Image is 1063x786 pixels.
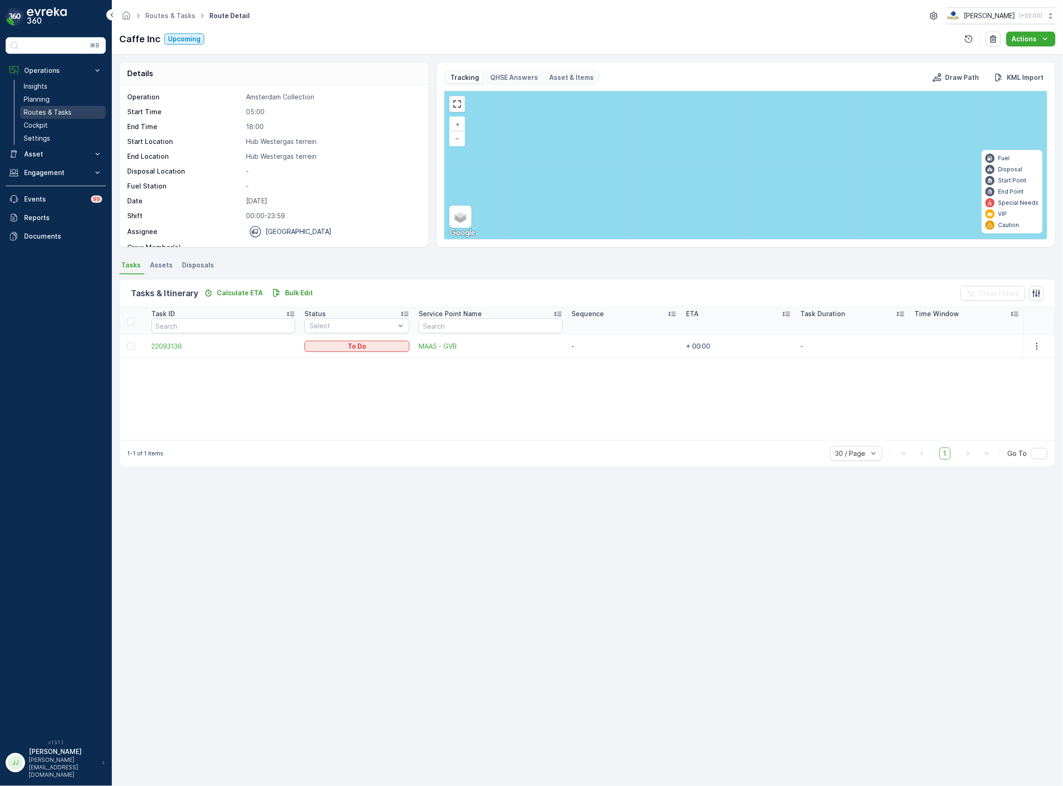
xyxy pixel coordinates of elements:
button: Bulk Edit [268,287,317,299]
a: Insights [20,80,106,93]
td: - [567,335,681,357]
button: Operations [6,61,106,80]
button: Draw Path [929,72,983,83]
p: VIP [998,210,1007,218]
button: Asset [6,145,106,163]
p: Task ID [151,309,175,318]
span: Go To [1008,449,1027,458]
td: - [796,335,910,357]
a: Reports [6,208,106,227]
div: 0 [445,91,1047,239]
button: JJ[PERSON_NAME][PERSON_NAME][EMAIL_ADDRESS][DOMAIN_NAME] [6,747,106,779]
p: Assignee [127,227,157,236]
a: Zoom Out [450,131,464,145]
p: Select [310,321,395,331]
p: Planning [24,95,50,104]
p: 00:00-23:59 [246,211,419,221]
button: Clear Filters [961,286,1025,301]
p: Status [305,309,326,318]
p: Start Time [127,107,242,117]
p: ETA [686,309,699,318]
p: Routes & Tasks [24,108,71,117]
span: − [455,134,460,142]
p: KML Import [1007,73,1044,82]
p: Events [24,195,85,204]
p: Settings [24,134,50,143]
a: Cockpit [20,119,106,132]
p: Actions [1012,34,1037,44]
p: Cockpit [24,121,48,130]
span: Assets [150,260,173,270]
a: View Fullscreen [450,97,464,111]
div: Toggle Row Selected [127,343,135,350]
button: KML Import [991,72,1048,83]
span: Route Detail [207,11,252,20]
p: - [246,243,419,252]
p: Caution [998,221,1019,229]
a: Layers [450,207,471,227]
p: Crew Member(s) [127,243,242,252]
p: Service Point Name [419,309,482,318]
p: ( +02:00 ) [1019,12,1043,19]
a: Routes & Tasks [20,106,106,119]
p: Reports [24,213,102,222]
a: Routes & Tasks [145,12,195,19]
p: Operation [127,92,242,102]
p: Hub Westergas terrein [246,152,419,161]
p: Tracking [450,73,479,82]
span: Disposals [182,260,214,270]
p: - [246,182,419,191]
p: Special Needs [998,199,1039,207]
td: + 00:00 [681,335,796,357]
p: Disposal [998,166,1023,173]
span: v 1.51.1 [6,740,106,745]
p: Task Duration [800,309,845,318]
a: MAAS - GVB [419,342,563,351]
p: Shift [127,211,242,221]
a: Zoom In [450,117,464,131]
button: Upcoming [164,33,204,45]
img: logo_dark-DEwI_e13.png [27,7,67,26]
p: QHSE Answers [490,73,538,82]
p: [PERSON_NAME][EMAIL_ADDRESS][DOMAIN_NAME] [29,756,97,779]
a: Planning [20,93,106,106]
p: Disposal Location [127,167,242,176]
a: Homepage [121,14,131,22]
p: Sequence [572,309,604,318]
button: Calculate ETA [200,287,266,299]
p: Insights [24,82,47,91]
span: Tasks [121,260,141,270]
a: Events99 [6,190,106,208]
p: Bulk Edit [285,288,313,298]
button: Engagement [6,163,106,182]
p: Upcoming [168,34,201,44]
p: Date [127,196,242,206]
p: 18:00 [246,122,419,131]
p: Fuel [998,155,1010,162]
p: Asset & Items [549,73,594,82]
div: JJ [8,755,23,770]
input: Search [151,318,295,333]
p: Hub Westergas terrein [246,137,419,146]
input: Search [419,318,563,333]
p: End Point [998,188,1024,195]
img: logo [6,7,24,26]
span: 1 [940,448,951,460]
button: To Do [305,341,409,352]
p: [GEOGRAPHIC_DATA] [266,227,331,236]
a: Open this area in Google Maps (opens a new window) [447,227,478,239]
p: End Location [127,152,242,161]
p: Calculate ETA [217,288,263,298]
a: Documents [6,227,106,246]
span: + [455,120,460,128]
p: 05:00 [246,107,419,117]
p: Clear Filters [979,289,1020,298]
p: [PERSON_NAME] [29,747,97,756]
button: [PERSON_NAME](+02:00) [947,7,1056,24]
p: Amsterdam Collection [246,92,419,102]
button: Actions [1006,32,1056,46]
p: Engagement [24,168,87,177]
p: Details [127,68,153,79]
p: Draw Path [946,73,979,82]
